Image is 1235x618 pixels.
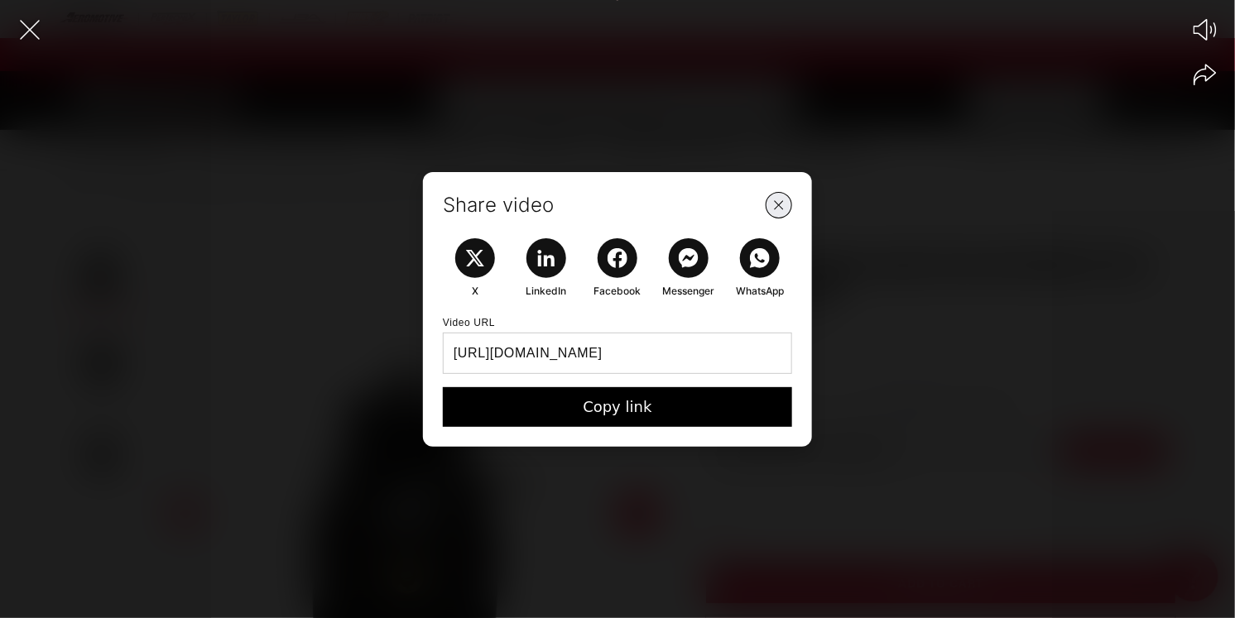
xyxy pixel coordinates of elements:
[443,333,792,374] div: [URL][DOMAIN_NAME]
[585,285,650,298] div: Facebook
[10,10,50,50] button: Close the video player
[760,186,797,223] button: Close Share Modal
[656,285,721,298] div: Messenger
[1185,10,1225,50] button: Mute video
[585,233,650,303] a: Facebook
[728,285,792,298] div: WhatsApp
[443,285,507,298] div: X
[656,233,721,303] a: Messenger
[443,194,792,217] div: Share video
[443,316,792,329] div: Video URL
[728,233,792,303] a: WhatsApp
[443,233,507,303] a: X
[443,387,792,427] button: Copy link
[514,285,579,298] div: LinkedIn
[1185,55,1225,94] button: Share video
[514,233,579,303] a: LinkedIn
